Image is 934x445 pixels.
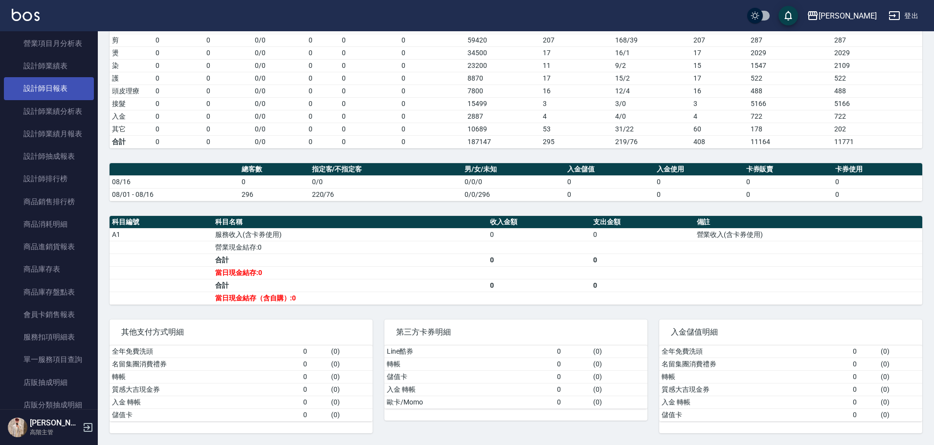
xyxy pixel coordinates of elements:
[110,396,301,408] td: 入金 轉帳
[555,383,591,396] td: 0
[833,175,922,188] td: 0
[465,59,540,72] td: 23200
[540,59,613,72] td: 11
[399,72,465,85] td: 0
[30,418,80,428] h5: [PERSON_NAME]
[744,163,833,176] th: 卡券販賣
[301,383,329,396] td: 0
[465,123,540,135] td: 10689
[310,175,463,188] td: 0/0
[833,188,922,201] td: 0
[691,46,748,59] td: 17
[778,6,798,25] button: save
[339,110,399,123] td: 0
[613,59,691,72] td: 9 / 2
[12,9,40,21] img: Logo
[399,34,465,46] td: 0
[306,123,339,135] td: 0
[306,135,339,148] td: 0
[591,345,647,358] td: ( 0 )
[4,100,94,123] a: 設計師業績分析表
[654,175,744,188] td: 0
[153,123,204,135] td: 0
[110,34,153,46] td: 剪
[659,408,850,421] td: 儲值卡
[301,370,329,383] td: 0
[832,97,922,110] td: 5166
[329,396,373,408] td: ( 0 )
[384,345,647,409] table: a dense table
[878,408,922,421] td: ( 0 )
[4,213,94,235] a: 商品消耗明細
[565,188,654,201] td: 0
[110,228,213,241] td: A1
[153,46,204,59] td: 0
[110,135,153,148] td: 合計
[4,394,94,416] a: 店販分類抽成明細
[748,59,832,72] td: 1547
[462,175,565,188] td: 0/0/0
[465,110,540,123] td: 2887
[465,85,540,97] td: 7800
[213,292,488,304] td: 當日現金結存（含自購）:0
[591,216,694,229] th: 支出金額
[213,254,488,266] td: 合計
[329,358,373,370] td: ( 0 )
[819,10,877,22] div: [PERSON_NAME]
[110,97,153,110] td: 接髮
[878,370,922,383] td: ( 0 )
[613,72,691,85] td: 15 / 2
[306,46,339,59] td: 0
[659,396,850,408] td: 入金 轉帳
[748,46,832,59] td: 2029
[239,188,310,201] td: 296
[691,34,748,46] td: 207
[396,327,636,337] span: 第三方卡券明細
[213,266,488,279] td: 當日現金結存:0
[306,110,339,123] td: 0
[153,59,204,72] td: 0
[540,123,613,135] td: 53
[8,418,27,437] img: Person
[659,345,922,422] table: a dense table
[465,97,540,110] td: 15499
[659,370,850,383] td: 轉帳
[4,77,94,100] a: 設計師日報表
[565,163,654,176] th: 入金儲值
[339,97,399,110] td: 0
[850,345,879,358] td: 0
[832,123,922,135] td: 202
[850,396,879,408] td: 0
[540,34,613,46] td: 207
[748,85,832,97] td: 488
[153,72,204,85] td: 0
[110,46,153,59] td: 燙
[399,97,465,110] td: 0
[540,110,613,123] td: 4
[832,46,922,59] td: 2029
[110,72,153,85] td: 護
[213,279,488,292] td: 合計
[252,123,307,135] td: 0 / 0
[110,9,922,148] table: a dense table
[110,85,153,97] td: 頭皮理療
[384,370,555,383] td: 儲值卡
[878,383,922,396] td: ( 0 )
[850,408,879,421] td: 0
[239,175,310,188] td: 0
[591,228,694,241] td: 0
[204,34,252,46] td: 0
[744,175,833,188] td: 0
[832,110,922,123] td: 722
[591,279,694,292] td: 0
[691,135,748,148] td: 408
[252,110,307,123] td: 0 / 0
[110,216,213,229] th: 科目編號
[691,85,748,97] td: 16
[339,46,399,59] td: 0
[659,383,850,396] td: 質感大吉現金券
[613,97,691,110] td: 3 / 0
[306,72,339,85] td: 0
[654,163,744,176] th: 入金使用
[110,408,301,421] td: 儲值卡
